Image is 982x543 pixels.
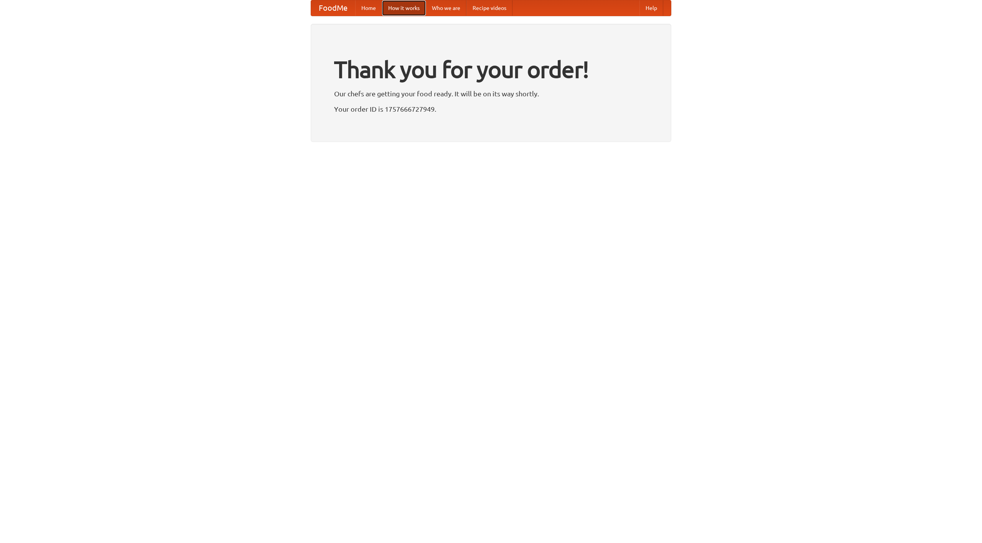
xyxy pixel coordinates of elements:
[466,0,512,16] a: Recipe videos
[355,0,382,16] a: Home
[382,0,426,16] a: How it works
[311,0,355,16] a: FoodMe
[426,0,466,16] a: Who we are
[334,103,648,115] p: Your order ID is 1757666727949.
[334,88,648,99] p: Our chefs are getting your food ready. It will be on its way shortly.
[639,0,663,16] a: Help
[334,51,648,88] h1: Thank you for your order!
